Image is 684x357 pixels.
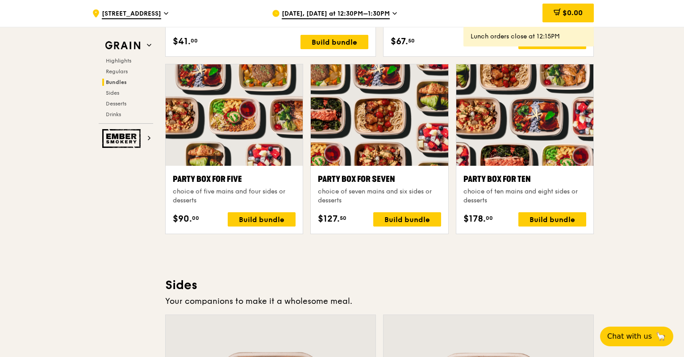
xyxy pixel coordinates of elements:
span: $67. [391,35,408,48]
span: 00 [486,214,493,222]
span: 00 [191,37,198,44]
img: Grain web logo [102,38,143,54]
span: $127. [318,212,340,226]
div: Build bundle [518,212,586,227]
div: choice of five mains and four sides or desserts [173,187,296,205]
img: Ember Smokery web logo [102,129,143,148]
span: Drinks [106,111,121,118]
span: [STREET_ADDRESS] [102,9,161,19]
span: [DATE], [DATE] at 12:30PM–1:30PM [282,9,390,19]
div: Build bundle [228,212,296,227]
h3: Sides [165,277,594,293]
div: Party Box for Ten [463,173,586,185]
span: $90. [173,212,192,226]
span: 00 [192,214,199,222]
span: Desserts [106,101,126,107]
div: Party Box for Five [173,173,296,185]
div: Lunch orders close at 12:15PM [471,32,587,41]
span: Highlights [106,58,131,64]
span: 🦙 [655,331,666,342]
span: $0.00 [563,8,583,17]
div: Build bundle [300,35,368,49]
span: Regulars [106,68,128,75]
span: 50 [340,214,346,222]
div: choice of seven mains and six sides or desserts [318,187,441,205]
div: Your companions to make it a wholesome meal. [165,295,594,307]
span: 50 [408,37,415,44]
span: Sides [106,90,119,96]
span: $178. [463,212,486,226]
span: $41. [173,35,191,48]
div: Party Box for Seven [318,173,441,185]
div: choice of ten mains and eight sides or desserts [463,187,586,205]
div: Build bundle [373,212,441,227]
span: Bundles [106,79,127,85]
button: Chat with us🦙 [600,327,673,346]
span: Chat with us [607,331,652,342]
